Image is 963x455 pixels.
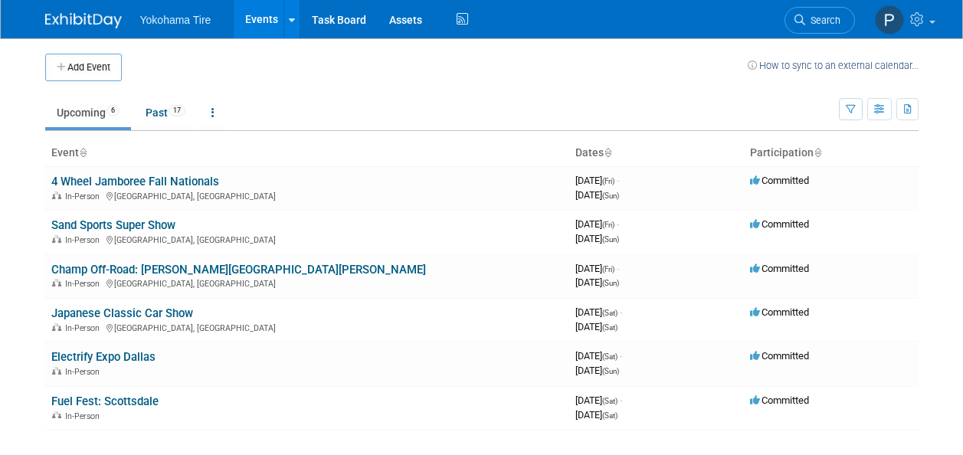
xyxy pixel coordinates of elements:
div: [GEOGRAPHIC_DATA], [GEOGRAPHIC_DATA] [51,189,563,201]
span: [DATE] [575,321,617,332]
th: Event [45,140,569,166]
div: [GEOGRAPHIC_DATA], [GEOGRAPHIC_DATA] [51,321,563,333]
span: [DATE] [575,350,622,362]
span: (Sat) [602,411,617,420]
img: In-Person Event [52,191,61,199]
span: (Sun) [602,191,619,200]
a: How to sync to an external calendar... [748,60,919,71]
a: Search [784,7,855,34]
span: [DATE] [575,409,617,421]
span: Committed [750,175,809,186]
a: Past17 [134,98,197,127]
span: - [620,350,622,362]
span: (Sat) [602,323,617,332]
a: Electrify Expo Dallas [51,350,156,364]
span: (Sat) [602,397,617,405]
a: 4 Wheel Jamboree Fall Nationals [51,175,219,188]
span: - [620,306,622,318]
span: 6 [106,105,120,116]
span: Yokohama Tire [140,14,211,26]
a: Sort by Start Date [604,146,611,159]
span: Committed [750,263,809,274]
a: Japanese Classic Car Show [51,306,193,320]
span: - [617,175,619,186]
div: [GEOGRAPHIC_DATA], [GEOGRAPHIC_DATA] [51,277,563,289]
span: [DATE] [575,175,619,186]
span: (Fri) [602,221,614,229]
a: Fuel Fest: Scottsdale [51,394,159,408]
span: Search [805,15,840,26]
span: In-Person [65,279,104,289]
span: [DATE] [575,189,619,201]
a: Champ Off-Road: [PERSON_NAME][GEOGRAPHIC_DATA][PERSON_NAME] [51,263,426,277]
span: - [617,218,619,230]
img: In-Person Event [52,323,61,331]
span: (Sun) [602,235,619,244]
a: Sort by Event Name [79,146,87,159]
span: [DATE] [575,394,622,406]
span: [DATE] [575,233,619,244]
span: In-Person [65,235,104,245]
th: Dates [569,140,744,166]
div: [GEOGRAPHIC_DATA], [GEOGRAPHIC_DATA] [51,233,563,245]
span: [DATE] [575,277,619,288]
a: Sort by Participation Type [814,146,821,159]
img: In-Person Event [52,235,61,243]
img: In-Person Event [52,367,61,375]
span: [DATE] [575,365,619,376]
span: (Sun) [602,367,619,375]
a: Upcoming6 [45,98,131,127]
span: [DATE] [575,263,619,274]
span: Committed [750,394,809,406]
span: (Fri) [602,265,614,273]
img: Paris Hull [875,5,904,34]
span: - [620,394,622,406]
a: Sand Sports Super Show [51,218,175,232]
span: Committed [750,350,809,362]
span: (Sun) [602,279,619,287]
span: In-Person [65,191,104,201]
span: Committed [750,306,809,318]
button: Add Event [45,54,122,81]
span: Committed [750,218,809,230]
span: (Sat) [602,309,617,317]
img: ExhibitDay [45,13,122,28]
span: [DATE] [575,306,622,318]
img: In-Person Event [52,411,61,419]
span: 17 [169,105,185,116]
span: In-Person [65,323,104,333]
span: - [617,263,619,274]
img: In-Person Event [52,279,61,286]
span: In-Person [65,411,104,421]
span: (Sat) [602,352,617,361]
span: In-Person [65,367,104,377]
th: Participation [744,140,919,166]
span: [DATE] [575,218,619,230]
span: (Fri) [602,177,614,185]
